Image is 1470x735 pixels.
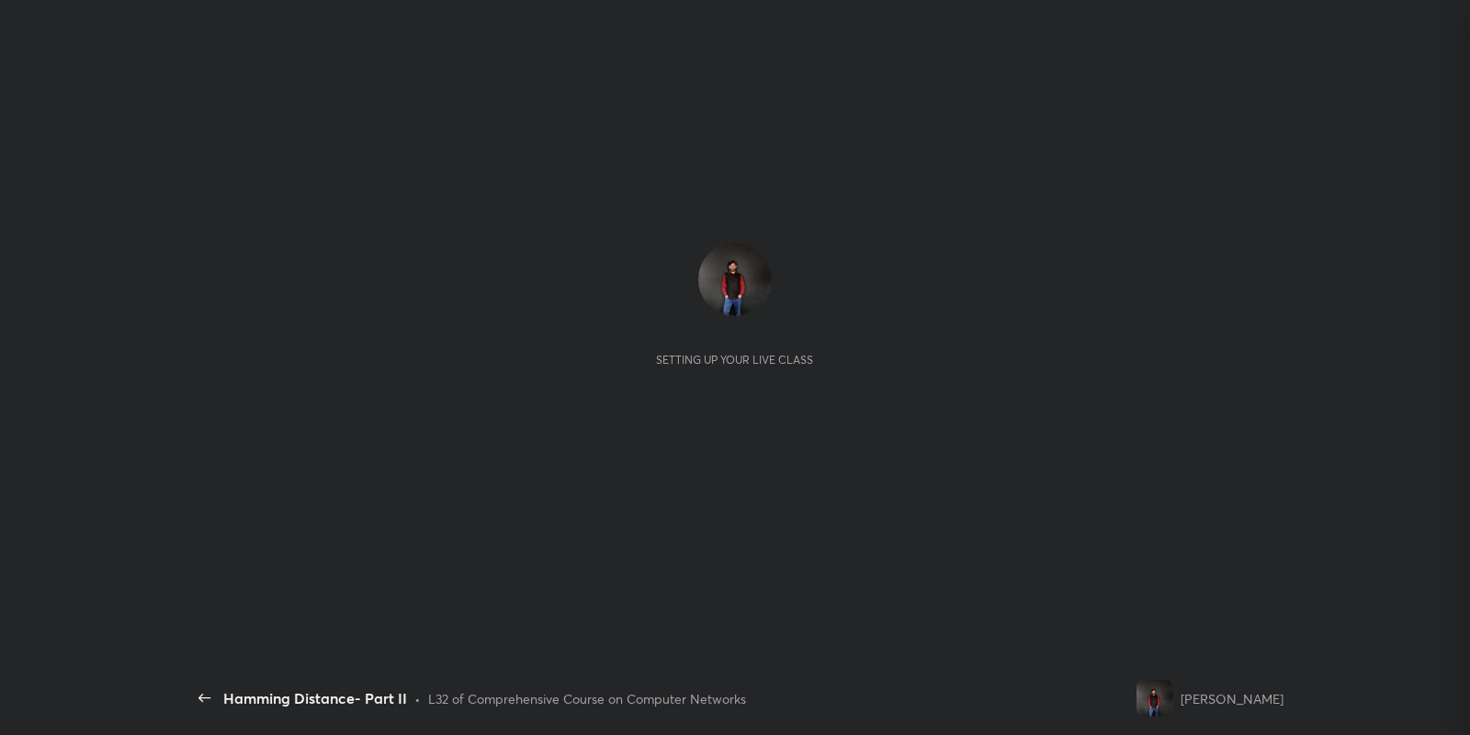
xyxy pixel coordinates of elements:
div: L32 of Comprehensive Course on Computer Networks [428,689,746,708]
img: 0cf1bf49248344338ee83de1f04af710.9781463_3 [1136,680,1173,717]
div: Setting up your live class [656,353,813,367]
div: [PERSON_NAME] [1181,689,1283,708]
img: 0cf1bf49248344338ee83de1f04af710.9781463_3 [698,243,772,316]
div: • [414,689,421,708]
div: Hamming Distance- Part II [223,687,407,709]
